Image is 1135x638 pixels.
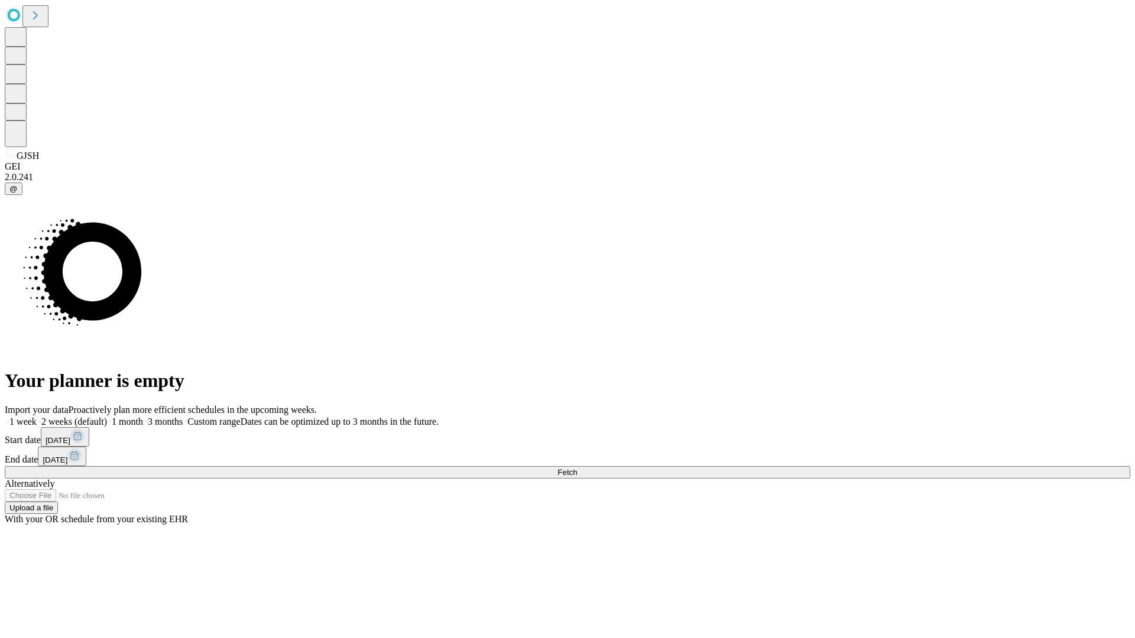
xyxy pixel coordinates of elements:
span: Custom range [187,416,240,427]
span: 1 week [9,416,37,427]
span: @ [9,184,18,193]
span: GJSH [17,151,39,161]
span: Proactively plan more efficient schedules in the upcoming weeks. [69,405,317,415]
span: Alternatively [5,479,54,489]
div: End date [5,447,1130,466]
span: [DATE] [43,455,67,464]
span: 2 weeks (default) [41,416,107,427]
span: Fetch [557,468,577,477]
button: [DATE] [38,447,86,466]
span: With your OR schedule from your existing EHR [5,514,188,524]
div: 2.0.241 [5,172,1130,183]
button: @ [5,183,22,195]
button: [DATE] [41,427,89,447]
button: Upload a file [5,502,58,514]
button: Fetch [5,466,1130,479]
div: Start date [5,427,1130,447]
h1: Your planner is empty [5,370,1130,392]
span: Dates can be optimized up to 3 months in the future. [241,416,439,427]
span: 1 month [112,416,143,427]
span: [DATE] [46,436,70,445]
span: 3 months [148,416,183,427]
div: GEI [5,161,1130,172]
span: Import your data [5,405,69,415]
